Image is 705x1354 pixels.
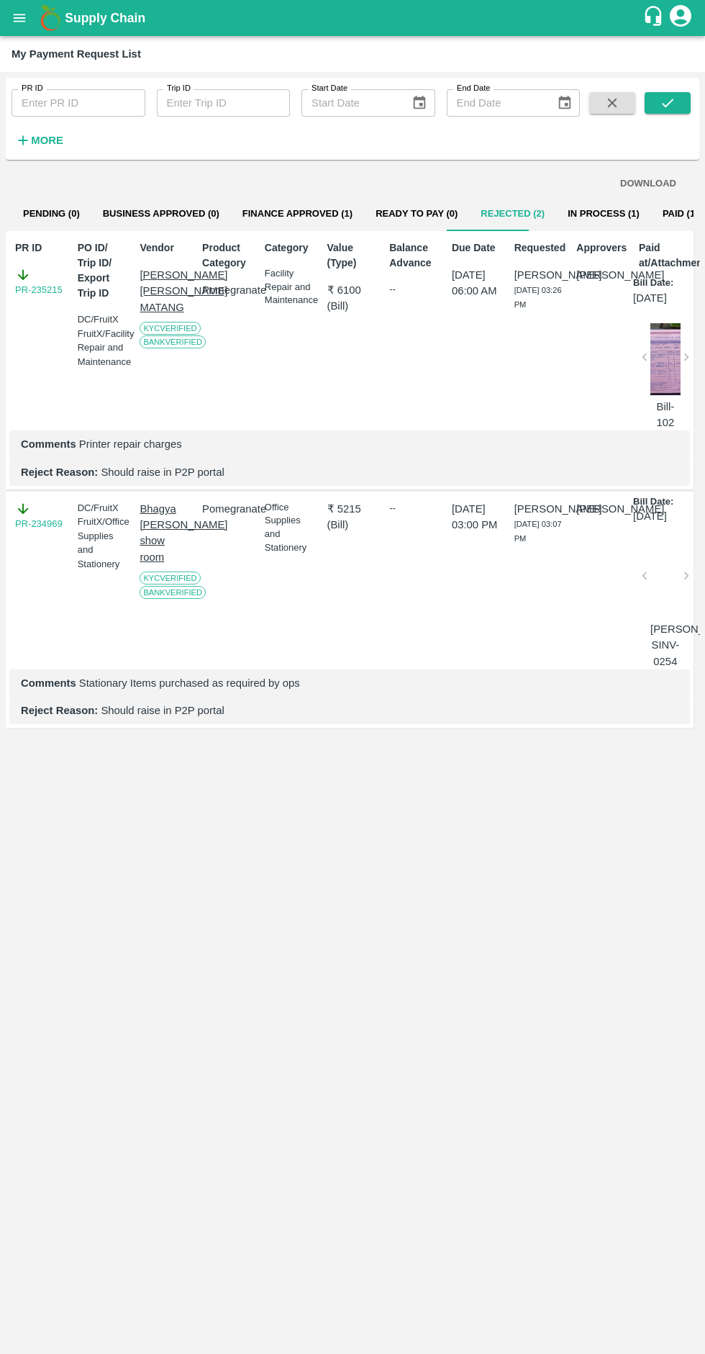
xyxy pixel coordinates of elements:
strong: More [31,135,63,146]
p: Stationary Items purchased as required by ops [21,675,678,691]
button: DOWNLOAD [614,171,682,197]
p: PO ID/ Trip ID/ Export Trip ID [78,240,129,301]
span: [DATE] 03:07 PM [514,520,562,543]
p: Bill Date: [633,276,673,290]
span: Bank Verified [140,586,206,599]
div: account of current user [668,3,693,33]
p: [PERSON_NAME] [514,501,565,517]
b: Comments [21,677,76,689]
div: -- [389,282,440,297]
p: Value (Type) [327,240,378,271]
p: Bill-102 [650,399,681,431]
label: Start Date [311,83,347,94]
p: Approvers [576,240,627,256]
input: Start Date [301,89,400,117]
p: [DATE] [633,290,667,306]
p: ₹ 6100 [327,282,378,298]
p: Product Category [202,240,253,271]
p: [DATE] [633,508,667,524]
p: [PERSON_NAME]-SINV-0254 [650,621,681,669]
p: Paid at/Attachments [639,240,690,271]
span: Bank Verified [140,335,206,348]
div: My Payment Request List [12,45,141,63]
p: Office Supplies and Stationery [265,501,316,554]
p: Pomegranate [202,282,253,298]
button: Finance Approved (1) [231,197,364,231]
p: Facility Repair and Maintenance [265,267,316,307]
p: [PERSON_NAME] [576,267,627,283]
button: Choose date [551,89,578,117]
button: More [12,128,67,153]
div: -- [389,501,440,515]
p: [PERSON_NAME] [514,267,565,283]
p: Balance Advance [389,240,440,271]
p: Category [265,240,316,256]
button: In Process (1) [556,197,651,231]
input: End Date [447,89,545,117]
button: open drawer [3,1,36,35]
span: KYC Verified [140,322,200,335]
button: Business Approved (0) [91,197,231,231]
p: Should raise in P2P portal [21,464,678,480]
b: Reject Reason: [21,466,98,478]
p: [DATE] 03:00 PM [452,501,503,533]
p: Should raise in P2P portal [21,703,678,718]
p: ₹ 5215 [327,501,378,517]
p: [PERSON_NAME] [576,501,627,517]
button: Choose date [406,89,433,117]
p: ( Bill ) [327,298,378,314]
p: Due Date [452,240,503,256]
div: DC/FruitX FruitX/Office Supplies and Stationery [78,501,129,572]
p: Bill Date: [633,495,673,509]
p: [DATE] 06:00 AM [452,267,503,299]
p: Requested [514,240,565,256]
b: Reject Reason: [21,705,98,716]
label: PR ID [22,83,43,94]
div: DC/FruitX FruitX/Facility Repair and Maintenance [78,312,129,369]
a: PR-235215 [15,283,63,297]
p: Printer repair charges [21,436,678,452]
label: Trip ID [167,83,191,94]
p: Bhagya [PERSON_NAME] show room [140,501,191,565]
p: [PERSON_NAME] [PERSON_NAME] MATANG [140,267,191,315]
span: [DATE] 03:26 PM [514,286,562,309]
button: Pending (0) [12,197,91,231]
p: PR ID [15,240,66,256]
b: Supply Chain [65,11,145,25]
button: Ready To Pay (0) [364,197,469,231]
p: Pomegranate [202,501,253,517]
p: ( Bill ) [327,517,378,533]
button: Rejected (2) [469,197,556,231]
span: KYC Verified [140,572,200,585]
label: End Date [457,83,490,94]
a: Supply Chain [65,8,642,28]
input: Enter Trip ID [157,89,291,117]
p: Vendor [140,240,191,256]
img: logo [36,4,65,32]
input: Enter PR ID [12,89,145,117]
a: PR-234969 [15,517,63,531]
div: customer-support [642,5,668,31]
b: Comments [21,438,76,450]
